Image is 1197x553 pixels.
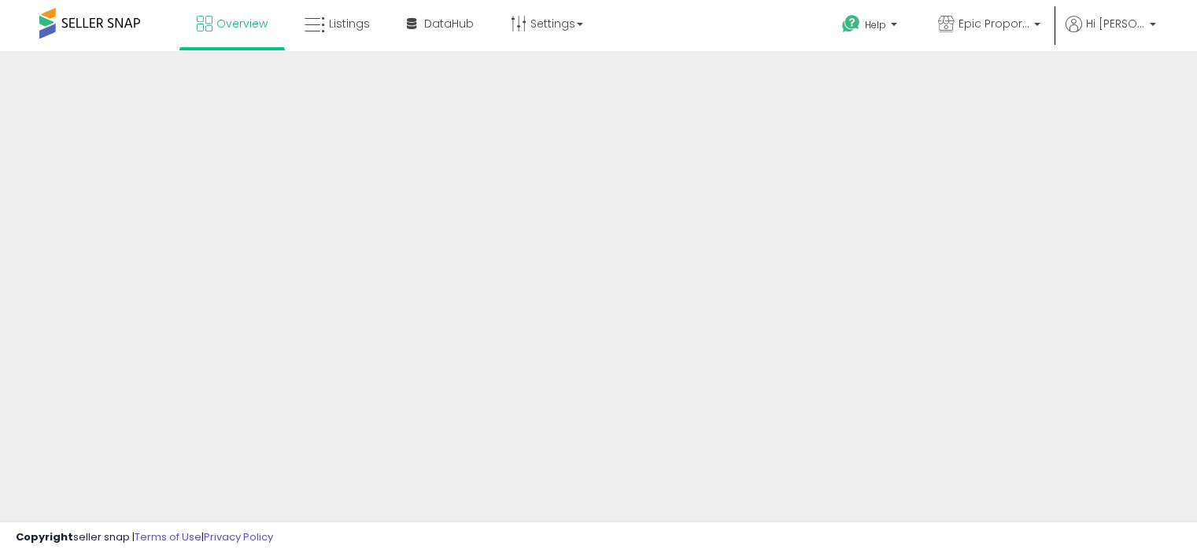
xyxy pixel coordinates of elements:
[1066,16,1156,51] a: Hi [PERSON_NAME]
[424,16,474,31] span: DataHub
[959,16,1029,31] span: Epic Proportions
[135,529,201,544] a: Terms of Use
[865,18,886,31] span: Help
[1086,16,1145,31] span: Hi [PERSON_NAME]
[829,2,913,51] a: Help
[204,529,273,544] a: Privacy Policy
[329,16,370,31] span: Listings
[841,14,861,34] i: Get Help
[16,529,73,544] strong: Copyright
[16,530,273,545] div: seller snap | |
[216,16,268,31] span: Overview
